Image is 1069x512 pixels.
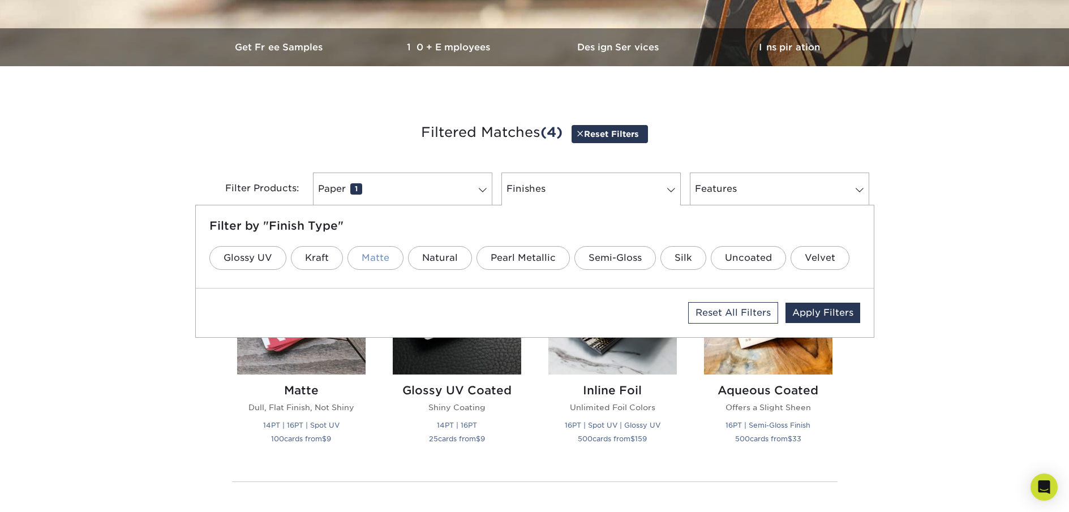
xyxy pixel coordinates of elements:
[393,384,521,397] h2: Glossy UV Coated
[195,173,308,205] div: Filter Products:
[271,434,331,443] small: cards from
[365,42,535,53] h3: 10+ Employees
[408,246,472,270] a: Natural
[735,434,750,443] span: 500
[574,246,656,270] a: Semi-Gloss
[209,246,286,270] a: Glossy UV
[630,434,635,443] span: $
[535,28,705,66] a: Design Services
[501,173,681,205] a: Finishes
[660,246,706,270] a: Silk
[322,434,327,443] span: $
[704,402,832,413] p: Offers a Slight Sheen
[480,434,485,443] span: 9
[393,402,521,413] p: Shiny Coating
[429,434,438,443] span: 25
[429,434,485,443] small: cards from
[788,434,792,443] span: $
[565,421,660,429] small: 16PT | Spot UV | Glossy UV
[237,246,366,458] a: Matte Business Cards Matte Dull, Flat Finish, Not Shiny 14PT | 16PT | Spot UV 100cards from$9
[204,107,866,159] h3: Filtered Matches
[195,28,365,66] a: Get Free Samples
[313,173,492,205] a: Paper1
[263,421,340,429] small: 14PT | 16PT | Spot UV
[711,246,786,270] a: Uncoated
[548,384,677,397] h2: Inline Foil
[704,384,832,397] h2: Aqueous Coated
[791,246,849,270] a: Velvet
[476,434,480,443] span: $
[578,434,647,443] small: cards from
[735,434,801,443] small: cards from
[548,246,677,458] a: Inline Foil Business Cards Inline Foil Unlimited Foil Colors 16PT | Spot UV | Glossy UV 500cards ...
[347,246,403,270] a: Matte
[1031,474,1058,501] div: Open Intercom Messenger
[705,42,874,53] h3: Inspiration
[792,434,801,443] span: 33
[572,125,648,143] a: Reset Filters
[688,302,778,324] a: Reset All Filters
[271,434,284,443] span: 100
[237,384,366,397] h2: Matte
[535,42,705,53] h3: Design Services
[350,183,362,195] span: 1
[3,477,96,508] iframe: Google Customer Reviews
[476,246,570,270] a: Pearl Metallic
[237,402,366,413] p: Dull, Flat Finish, Not Shiny
[291,246,343,270] a: Kraft
[578,434,593,443] span: 500
[705,28,874,66] a: Inspiration
[209,219,860,233] h5: Filter by "Finish Type"
[540,124,563,140] span: (4)
[704,246,832,458] a: Aqueous Coated Business Cards Aqueous Coated Offers a Slight Sheen 16PT | Semi-Gloss Finish 500ca...
[725,421,810,429] small: 16PT | Semi-Gloss Finish
[437,421,477,429] small: 14PT | 16PT
[327,434,331,443] span: 9
[195,42,365,53] h3: Get Free Samples
[393,246,521,458] a: Glossy UV Coated Business Cards Glossy UV Coated Shiny Coating 14PT | 16PT 25cards from$9
[548,402,677,413] p: Unlimited Foil Colors
[365,28,535,66] a: 10+ Employees
[690,173,869,205] a: Features
[785,303,860,323] a: Apply Filters
[635,434,647,443] span: 159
